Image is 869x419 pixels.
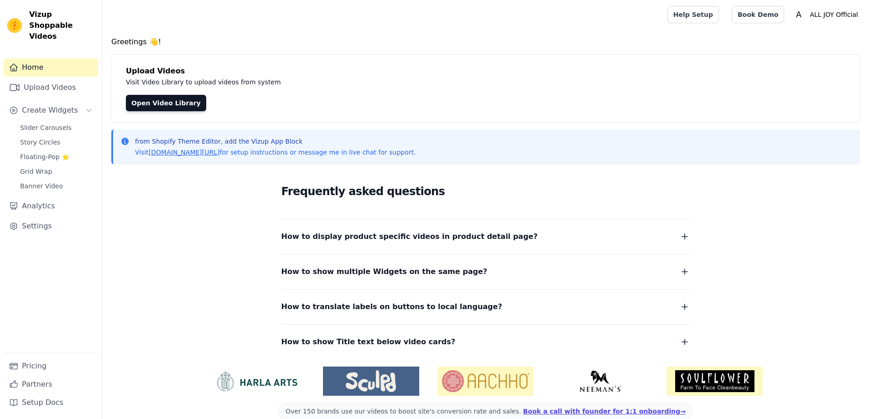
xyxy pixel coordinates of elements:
a: Floating-Pop ⭐ [15,150,98,163]
p: ALL JOY Official [806,6,862,23]
button: How to display product specific videos in product detail page? [281,230,690,243]
p: from Shopify Theme Editor, add the Vizup App Block [135,137,416,146]
img: Vizup [7,18,22,33]
img: Sculpd US [323,370,419,392]
span: Vizup Shoppable Videos [29,9,94,42]
text: A [796,10,801,19]
a: Pricing [4,357,98,375]
button: Create Widgets [4,101,98,119]
a: Partners [4,375,98,393]
span: Floating-Pop ⭐ [20,152,69,161]
p: Visit Video Library to upload videos from system [126,77,535,88]
a: Help Setup [667,6,719,23]
a: [DOMAIN_NAME][URL] [149,149,220,156]
button: A ALL JOY Official [791,6,862,23]
a: Settings [4,217,98,235]
span: How to display product specific videos in product detail page? [281,230,538,243]
h4: Upload Videos [126,66,845,77]
button: How to translate labels on buttons to local language? [281,300,690,313]
a: Book Demo [732,6,784,23]
span: How to show Title text below video cards? [281,336,456,348]
img: Soulflower [666,367,763,396]
button: How to show Title text below video cards? [281,336,690,348]
h2: Frequently asked questions [281,182,690,201]
span: Slider Carousels [20,123,72,132]
a: Slider Carousels [15,121,98,134]
a: Story Circles [15,136,98,149]
span: Story Circles [20,138,60,147]
img: Aachho [437,367,534,396]
span: Banner Video [20,181,63,191]
img: Neeman's [552,370,648,392]
a: Upload Videos [4,78,98,97]
a: Open Video Library [126,95,206,111]
span: Grid Wrap [20,167,52,176]
a: Setup Docs [4,393,98,412]
button: How to show multiple Widgets on the same page? [281,265,690,278]
a: Analytics [4,197,98,215]
span: How to translate labels on buttons to local language? [281,300,502,313]
span: How to show multiple Widgets on the same page? [281,265,488,278]
span: Create Widgets [22,105,78,116]
a: Grid Wrap [15,165,98,178]
a: Book a call with founder for 1:1 onboarding [523,408,686,415]
p: Visit for setup instructions or message me in live chat for support. [135,148,416,157]
a: Home [4,58,98,77]
img: HarlaArts [208,370,305,392]
a: Banner Video [15,180,98,192]
h4: Greetings 👋! [111,36,860,47]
